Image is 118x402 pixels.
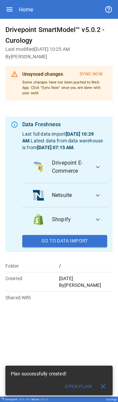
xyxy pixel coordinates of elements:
[5,294,59,301] p: Shared With
[59,263,113,269] p: /
[52,159,88,175] span: Drivepoint E-Commerce
[106,398,117,401] div: Curology
[94,215,102,224] span: expand_more
[94,163,102,171] span: expand_more
[60,380,96,393] button: Open Plan
[33,190,44,201] img: data_logo
[59,282,113,289] p: By [PERSON_NAME]
[22,131,94,143] b: [DATE] 10:29 AM
[75,69,107,80] button: Sync Now
[22,80,107,96] p: Some changes have not been pushed to Web App. Click "Sync Now" once you are done with your work
[19,6,33,13] div: Home
[11,368,66,380] div: Plan successfully created!
[5,53,113,61] h6: By [PERSON_NAME]
[94,191,102,199] span: expand_more
[22,207,107,232] button: data_logoShopify
[5,263,59,269] p: Folder
[40,398,48,401] span: v 5.0.2
[22,131,107,151] p: Last full data import . Latest data from data warehouse is from
[5,46,113,53] h6: Last modified [DATE] 10:25 AM
[33,214,44,225] img: data_logo
[22,183,107,207] button: data_logoNetsuite
[33,162,42,172] img: data_logo
[5,398,30,401] div: Drivepoint
[5,24,113,46] h6: Drivepoint SmartModel™ v5.0.2 - Curology
[37,145,75,150] b: [DATE] 07:15 AM .
[1,398,4,400] img: Drivepoint
[99,382,107,391] span: close
[22,151,107,183] button: data_logoDrivepoint E-Commerce
[22,121,107,129] div: Data Freshness
[22,235,107,247] button: Go To Data Import
[19,398,30,401] span: v 6.0.109
[31,398,48,401] div: Model
[59,275,113,282] p: [DATE]
[22,71,63,77] b: Unsynced changes
[52,191,88,199] span: Netsuite
[52,215,88,224] span: Shopify
[5,275,59,282] p: Created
